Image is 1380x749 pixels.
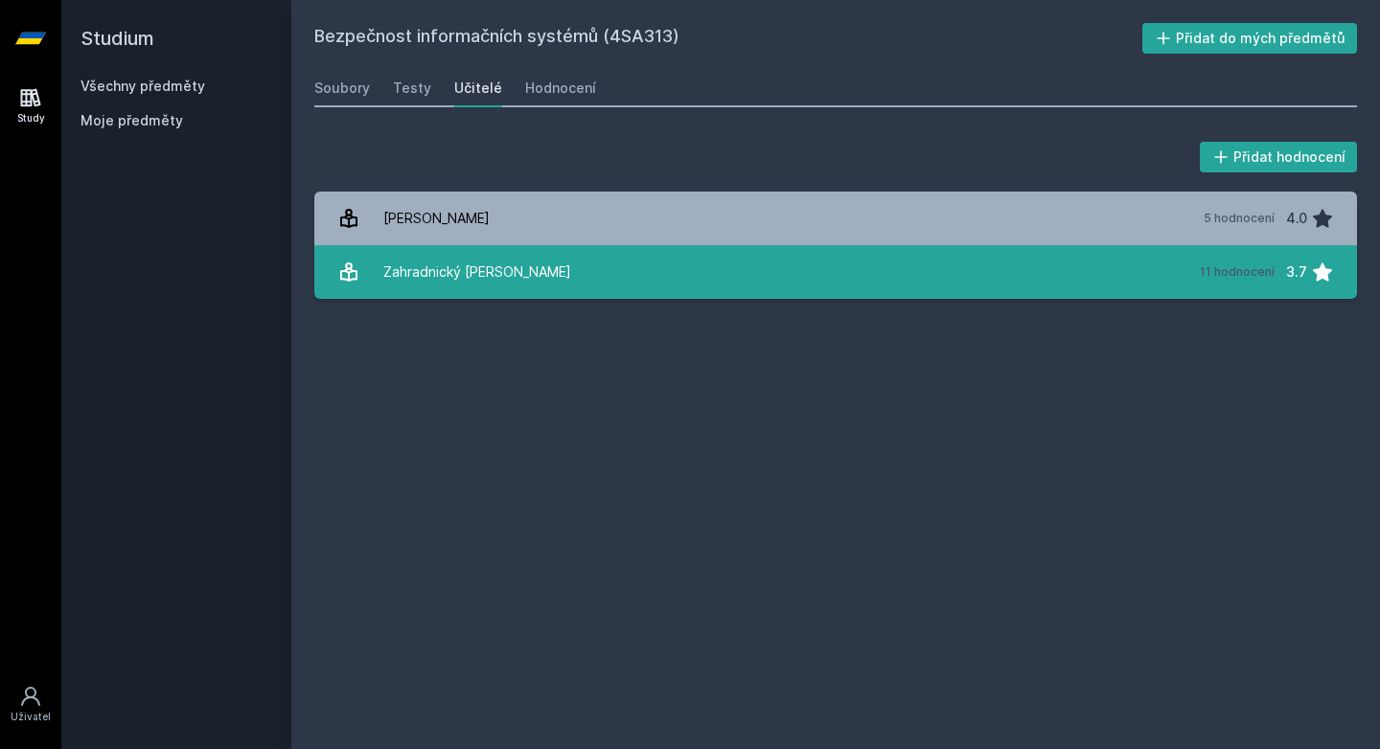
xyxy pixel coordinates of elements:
a: Testy [393,69,431,107]
div: Study [17,111,45,125]
span: Moje předměty [80,111,183,130]
div: Uživatel [11,710,51,724]
a: Study [4,77,57,135]
div: 4.0 [1286,199,1307,238]
div: Učitelé [454,79,502,98]
div: [PERSON_NAME] [383,199,490,238]
button: Přidat do mých předmětů [1142,23,1358,54]
div: Testy [393,79,431,98]
div: 5 hodnocení [1204,211,1275,226]
div: Soubory [314,79,370,98]
a: Zahradnický [PERSON_NAME] 11 hodnocení 3.7 [314,245,1357,299]
a: [PERSON_NAME] 5 hodnocení 4.0 [314,192,1357,245]
a: Soubory [314,69,370,107]
a: Uživatel [4,675,57,734]
h2: Bezpečnost informačních systémů (4SA313) [314,23,1142,54]
a: Všechny předměty [80,78,205,94]
a: Učitelé [454,69,502,107]
div: Zahradnický [PERSON_NAME] [383,253,571,291]
div: 11 hodnocení [1200,264,1275,280]
a: Hodnocení [525,69,596,107]
div: Hodnocení [525,79,596,98]
div: 3.7 [1286,253,1307,291]
button: Přidat hodnocení [1200,142,1358,172]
